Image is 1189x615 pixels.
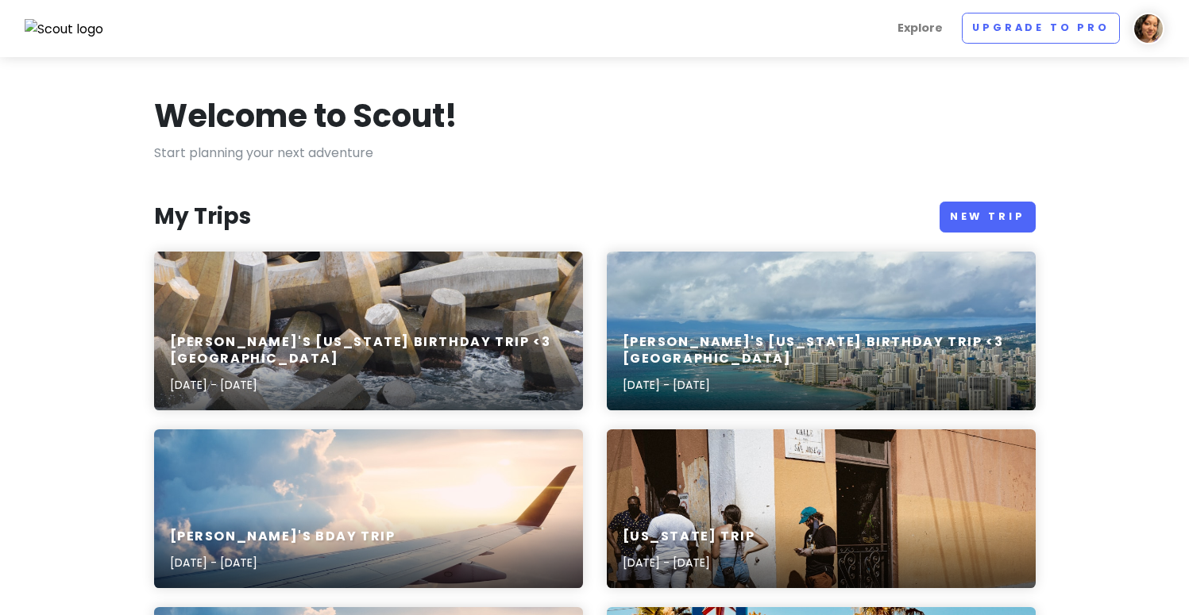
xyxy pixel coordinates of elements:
p: [DATE] - [DATE] [170,554,396,571]
a: aerial photography of buildings during daytime[PERSON_NAME]'s [US_STATE] Birthday Trip <3 [GEOGRA... [607,252,1036,410]
p: [DATE] - [DATE] [623,376,1020,394]
p: [DATE] - [DATE] [170,376,567,394]
h1: Welcome to Scout! [154,95,457,136]
a: aerial photography of airliner[PERSON_NAME]'s Bday Trip[DATE] - [DATE] [154,429,583,588]
a: Upgrade to Pro [962,13,1120,44]
a: man in white t-shirt and blue denim jeans walking on sidewalk during daytime[US_STATE] Trip[DATE]... [607,429,1036,588]
img: User profile [1133,13,1164,44]
p: [DATE] - [DATE] [623,554,755,571]
img: Scout logo [25,19,104,40]
h6: [PERSON_NAME]'s [US_STATE] Birthday Trip <3 [GEOGRAPHIC_DATA] [623,334,1020,367]
a: New Trip [940,202,1036,233]
h3: My Trips [154,202,251,231]
h6: [PERSON_NAME]'s [US_STATE] Birthday Trip <3 [GEOGRAPHIC_DATA] [170,334,567,367]
a: Explore [891,13,949,44]
a: a bunch of rocks that are in the water[PERSON_NAME]'s [US_STATE] Birthday Trip <3 [GEOGRAPHIC_DAT... [154,252,583,410]
p: Start planning your next adventure [154,143,1036,163]
h6: [PERSON_NAME]'s Bday Trip [170,529,396,545]
h6: [US_STATE] Trip [623,529,755,545]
